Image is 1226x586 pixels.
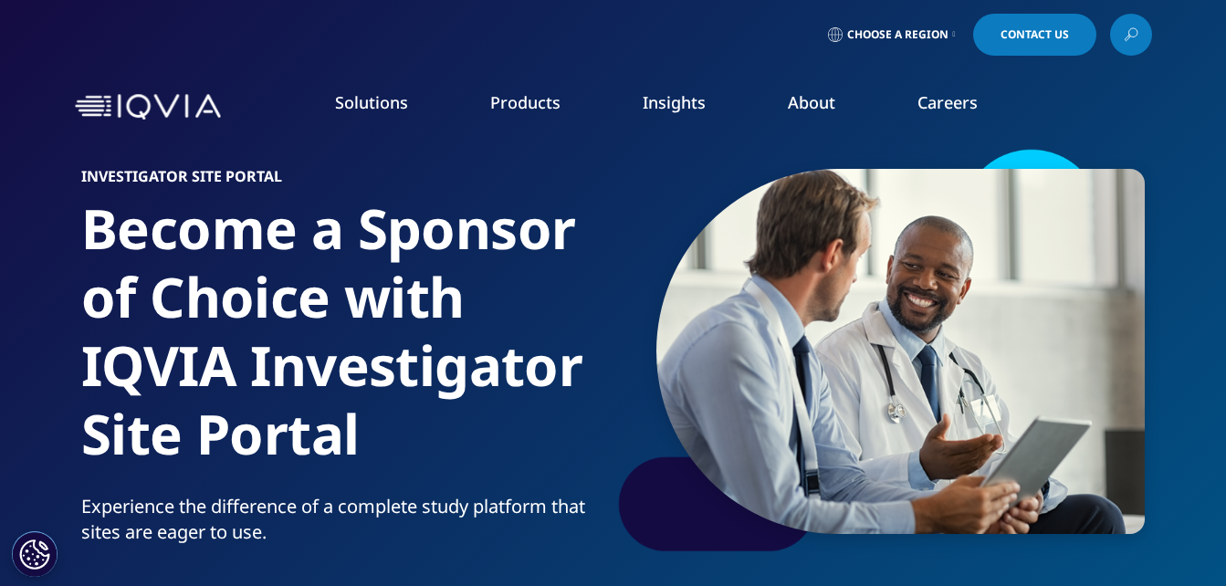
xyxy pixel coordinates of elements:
[490,91,561,113] a: Products
[788,91,835,113] a: About
[81,494,606,556] p: Experience the difference of a complete study platform that sites are eager to use.
[847,27,948,42] span: Choose a Region
[917,91,978,113] a: Careers
[656,169,1145,534] img: 2068_specialist-doctors-discussing-case.png
[75,94,221,120] img: IQVIA Healthcare Information Technology and Pharma Clinical Research Company
[81,169,606,194] h6: Investigator Site Portal
[335,91,408,113] a: Solutions
[1001,29,1069,40] span: Contact Us
[643,91,706,113] a: Insights
[12,531,58,577] button: Cookie 設定
[228,64,1152,150] nav: Primary
[973,14,1096,56] a: Contact Us
[81,194,606,494] h1: Become a Sponsor of Choice with IQVIA Investigator Site Portal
